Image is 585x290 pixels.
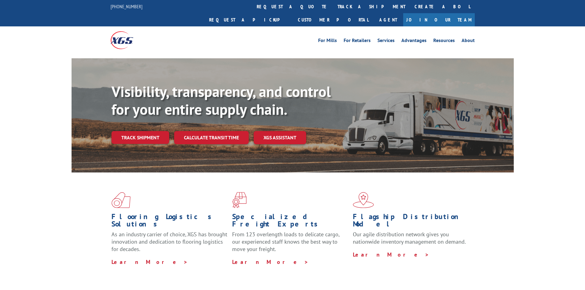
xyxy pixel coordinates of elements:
a: Resources [433,38,455,45]
a: Track shipment [111,131,169,144]
a: Learn More > [232,258,309,265]
a: Join Our Team [403,13,475,26]
a: For Retailers [344,38,371,45]
a: Request a pickup [205,13,293,26]
a: Customer Portal [293,13,373,26]
a: XGS ASSISTANT [254,131,306,144]
a: Learn More > [111,258,188,265]
p: From 123 overlength loads to delicate cargo, our experienced staff knows the best way to move you... [232,231,348,258]
a: Services [377,38,395,45]
h1: Flagship Distribution Model [353,213,469,231]
span: Our agile distribution network gives you nationwide inventory management on demand. [353,231,466,245]
b: Visibility, transparency, and control for your entire supply chain. [111,82,331,119]
a: Advantages [401,38,427,45]
a: [PHONE_NUMBER] [111,3,142,10]
a: For Mills [318,38,337,45]
span: As an industry carrier of choice, XGS has brought innovation and dedication to flooring logistics... [111,231,227,253]
img: xgs-icon-total-supply-chain-intelligence-red [111,192,131,208]
img: xgs-icon-focused-on-flooring-red [232,192,247,208]
a: Learn More > [353,251,429,258]
h1: Specialized Freight Experts [232,213,348,231]
a: Agent [373,13,403,26]
h1: Flooring Logistics Solutions [111,213,228,231]
img: xgs-icon-flagship-distribution-model-red [353,192,374,208]
a: Calculate transit time [174,131,249,144]
a: About [462,38,475,45]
